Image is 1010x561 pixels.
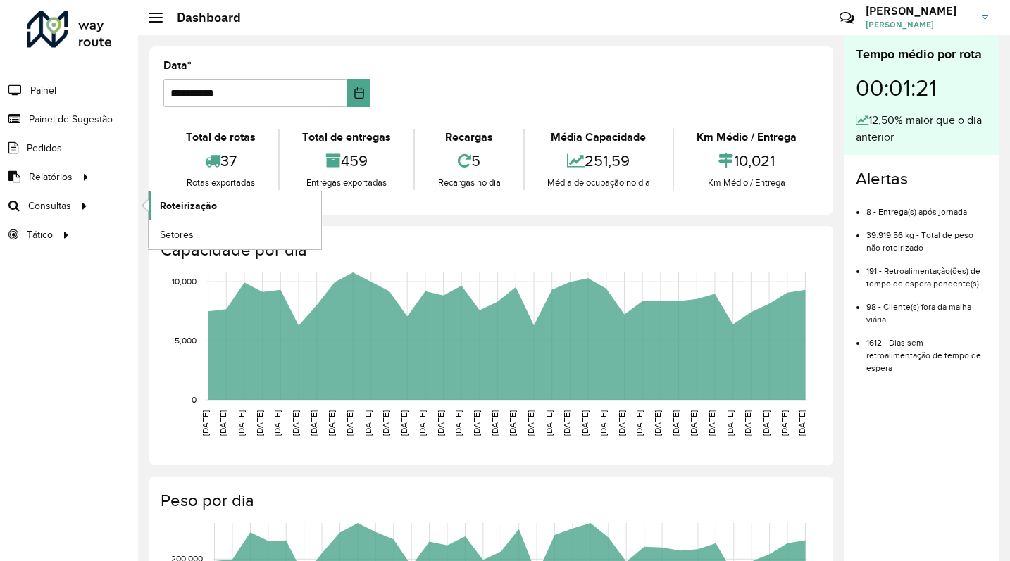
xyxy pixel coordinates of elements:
[237,410,246,436] text: [DATE]
[175,336,197,345] text: 5,000
[528,129,669,146] div: Média Capacidade
[797,410,806,436] text: [DATE]
[347,79,370,107] button: Choose Date
[707,410,716,436] text: [DATE]
[490,410,499,436] text: [DATE]
[28,198,71,213] span: Consultas
[526,410,535,436] text: [DATE]
[283,176,410,190] div: Entregas exportadas
[866,4,971,18] h3: [PERSON_NAME]
[163,10,241,25] h2: Dashboard
[283,146,410,176] div: 459
[149,191,321,220] a: Roteirização
[544,410,554,436] text: [DATE]
[472,410,481,436] text: [DATE]
[454,410,463,436] text: [DATE]
[27,141,62,156] span: Pedidos
[149,220,321,248] a: Setores
[866,290,988,326] li: 98 - Cliente(s) fora da malha viária
[635,410,644,436] text: [DATE]
[508,410,517,436] text: [DATE]
[866,18,971,31] span: [PERSON_NAME]
[780,410,789,436] text: [DATE]
[255,410,264,436] text: [DATE]
[418,176,519,190] div: Recargas no dia
[856,64,988,112] div: 00:01:21
[689,410,698,436] text: [DATE]
[678,146,816,176] div: 10,021
[617,410,626,436] text: [DATE]
[866,218,988,254] li: 39.919,56 kg - Total de peso não roteirizado
[283,129,410,146] div: Total de entregas
[327,410,336,436] text: [DATE]
[856,169,988,189] h4: Alertas
[163,57,192,74] label: Data
[653,410,662,436] text: [DATE]
[866,326,988,374] li: 1612 - Dias sem retroalimentação de tempo de espera
[678,176,816,190] div: Km Médio / Entrega
[363,410,373,436] text: [DATE]
[725,410,735,436] text: [DATE]
[192,395,197,404] text: 0
[399,410,409,436] text: [DATE]
[856,45,988,64] div: Tempo médio por rota
[160,198,217,213] span: Roteirização
[161,491,819,511] h4: Peso por dia
[29,170,73,184] span: Relatórios
[160,227,194,242] span: Setores
[345,410,354,436] text: [DATE]
[418,146,519,176] div: 5
[418,410,427,436] text: [DATE]
[528,146,669,176] div: 251,59
[436,410,445,436] text: [DATE]
[866,254,988,290] li: 191 - Retroalimentação(ões) de tempo de espera pendente(s)
[172,277,197,286] text: 10,000
[27,227,53,242] span: Tático
[273,410,282,436] text: [DATE]
[599,410,608,436] text: [DATE]
[580,410,590,436] text: [DATE]
[167,176,275,190] div: Rotas exportadas
[309,410,318,436] text: [DATE]
[201,410,210,436] text: [DATE]
[418,129,519,146] div: Recargas
[381,410,390,436] text: [DATE]
[29,112,113,127] span: Painel de Sugestão
[562,410,571,436] text: [DATE]
[218,410,227,436] text: [DATE]
[671,410,680,436] text: [DATE]
[291,410,300,436] text: [DATE]
[30,83,56,98] span: Painel
[866,195,988,218] li: 8 - Entrega(s) após jornada
[167,129,275,146] div: Total de rotas
[678,129,816,146] div: Km Médio / Entrega
[167,146,275,176] div: 37
[528,176,669,190] div: Média de ocupação no dia
[743,410,752,436] text: [DATE]
[761,410,771,436] text: [DATE]
[856,112,988,146] div: 12,50% maior que o dia anterior
[161,240,819,260] h4: Capacidade por dia
[832,3,862,33] a: Contato Rápido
